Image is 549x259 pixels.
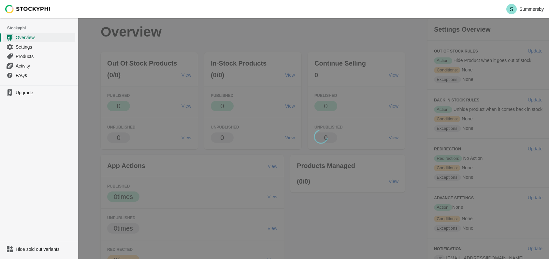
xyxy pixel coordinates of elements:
span: Upgrade [16,89,74,96]
img: Stockyphi [5,5,51,13]
a: Products [3,52,75,61]
a: Overview [3,33,75,42]
a: FAQs [3,70,75,80]
button: Avatar with initials SSummersby [504,3,546,16]
text: S [510,7,513,12]
a: Activity [3,61,75,70]
a: Settings [3,42,75,52]
span: Hide sold out variants [16,246,74,252]
span: Activity [16,63,74,69]
span: Settings [16,44,74,50]
span: Avatar with initials S [506,4,517,14]
p: Summersby [519,7,544,12]
a: Upgrade [3,88,75,97]
a: Hide sold out variants [3,245,75,254]
span: FAQs [16,72,74,79]
span: Overview [16,34,74,41]
span: Products [16,53,74,60]
span: Stockyphi [7,25,78,31]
